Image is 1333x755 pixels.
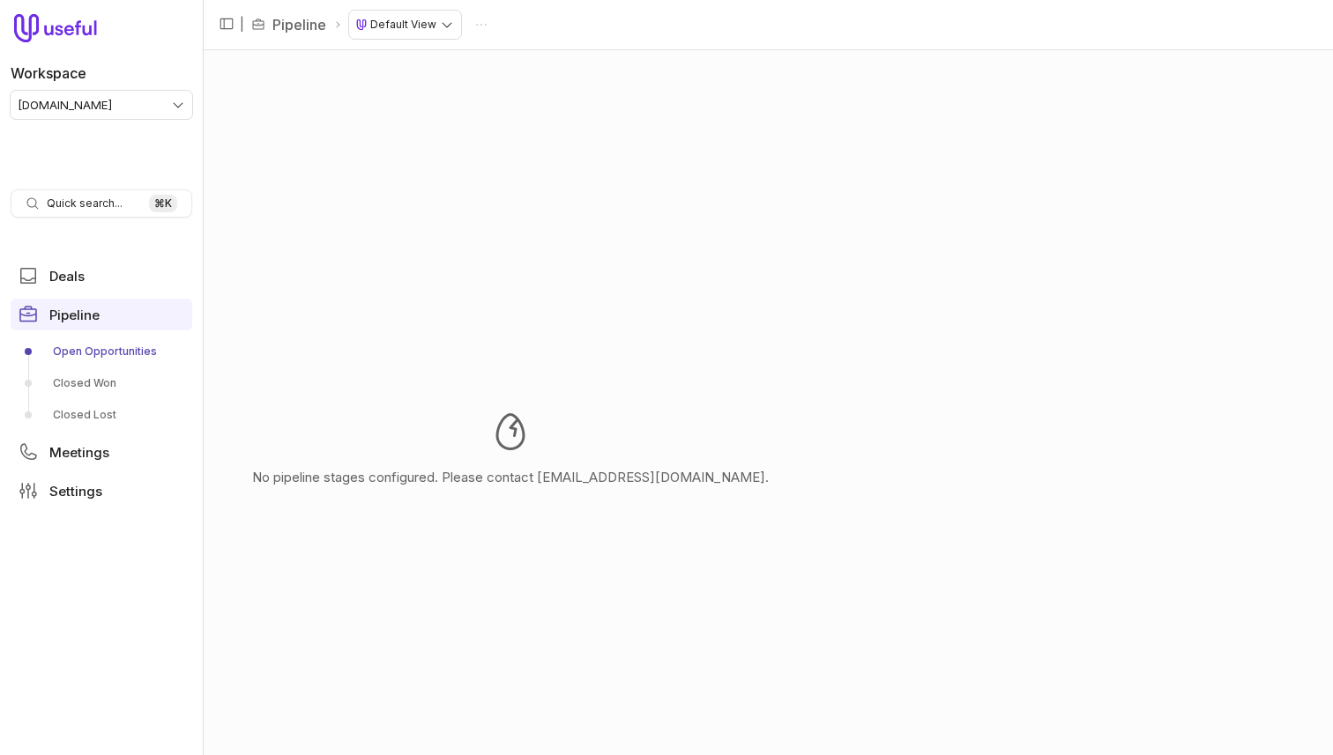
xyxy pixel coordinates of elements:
[272,14,326,35] a: Pipeline
[49,485,102,498] span: Settings
[468,11,495,38] button: Actions
[11,260,192,292] a: Deals
[252,467,769,488] p: No pipeline stages configured. Please contact [EMAIL_ADDRESS][DOMAIN_NAME].
[240,14,244,35] span: |
[11,401,192,429] a: Closed Lost
[11,337,192,366] a: Open Opportunities
[11,63,86,84] label: Workspace
[11,299,192,330] a: Pipeline
[11,369,192,397] a: Closed Won
[11,337,192,429] div: Pipeline submenu
[149,195,177,212] kbd: ⌘ K
[49,446,109,459] span: Meetings
[47,196,123,211] span: Quick search...
[49,308,100,322] span: Pipeline
[213,11,240,37] button: Collapse sidebar
[11,475,192,507] a: Settings
[49,270,85,283] span: Deals
[11,436,192,468] a: Meetings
